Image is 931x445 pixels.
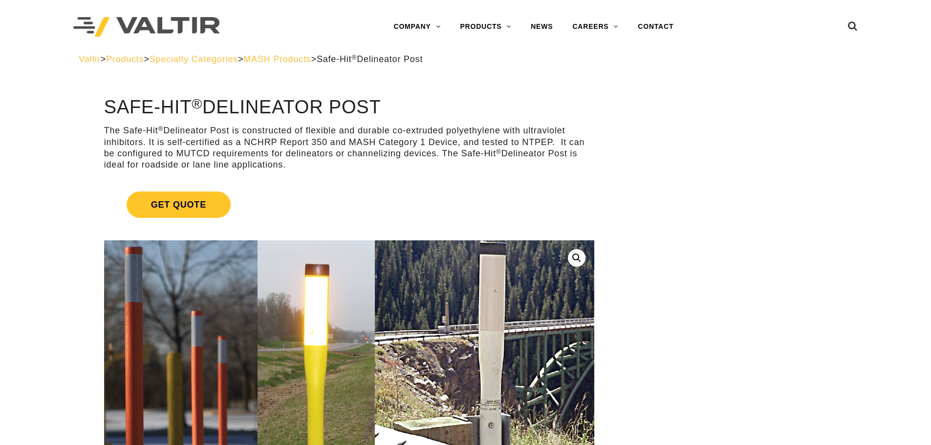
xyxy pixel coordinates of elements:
[384,17,450,37] a: COMPANY
[104,125,594,171] p: The Safe-Hit Delineator Post is constructed of flexible and durable co-extruded polyethylene with...
[192,96,202,111] sup: ®
[158,125,163,132] sup: ®
[106,54,144,64] a: Products
[104,180,594,230] a: Get Quote
[79,54,852,65] div: > > > >
[450,17,521,37] a: PRODUCTS
[243,54,311,64] a: MASH Products
[351,54,357,61] sup: ®
[127,191,231,218] span: Get Quote
[563,17,628,37] a: CAREERS
[150,54,238,64] a: Specialty Categories
[79,54,100,64] a: Valtir
[628,17,683,37] a: CONTACT
[104,97,594,118] h1: Safe-Hit Delineator Post
[521,17,563,37] a: NEWS
[73,17,220,37] img: Valtir
[496,148,501,155] sup: ®
[317,54,423,64] span: Safe-Hit Delineator Post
